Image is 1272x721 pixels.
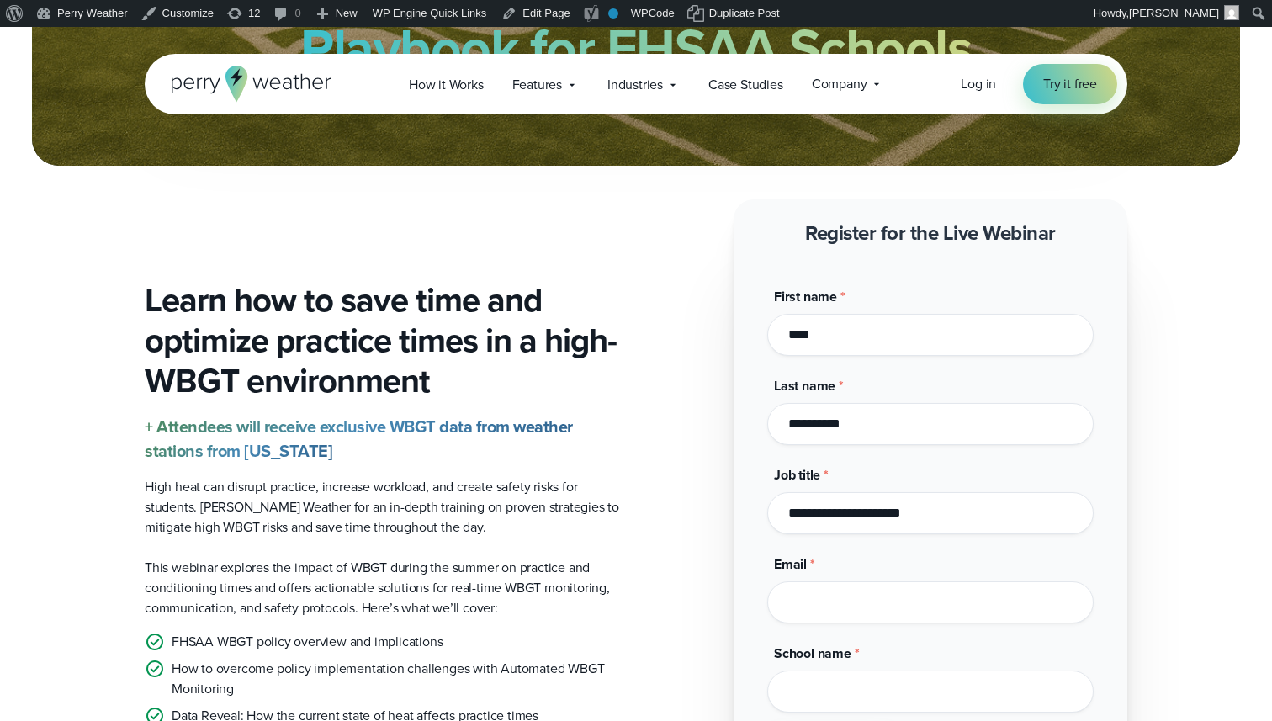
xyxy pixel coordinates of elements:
span: First name [774,287,837,306]
span: [PERSON_NAME] [1129,7,1219,19]
div: No index [608,8,618,19]
span: How it Works [409,75,484,95]
p: FHSAA WBGT policy overview and implications [172,632,443,652]
span: Log in [961,74,996,93]
h3: Learn how to save time and optimize practice times in a high-WBGT environment [145,280,623,401]
p: High heat can disrupt practice, increase workload, and create safety risks for students. [PERSON_... [145,477,623,538]
p: This webinar explores the impact of WBGT during the summer on practice and conditioning times and... [145,558,623,618]
a: Log in [961,74,996,94]
span: School name [774,644,851,663]
a: Try it free [1023,64,1117,104]
span: Features [512,75,562,95]
span: Company [812,74,867,94]
strong: Register for the Live Webinar [805,218,1056,248]
span: Case Studies [708,75,783,95]
a: Case Studies [694,67,798,102]
span: Industries [607,75,663,95]
a: How it Works [395,67,498,102]
span: Job title [774,465,820,485]
span: Email [774,554,807,574]
strong: + Attendees will receive exclusive WBGT data from weather stations from [US_STATE] [145,414,573,464]
span: Last name [774,376,835,395]
span: Try it free [1043,74,1097,94]
p: How to overcome policy implementation challenges with Automated WBGT Monitoring [172,659,623,699]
